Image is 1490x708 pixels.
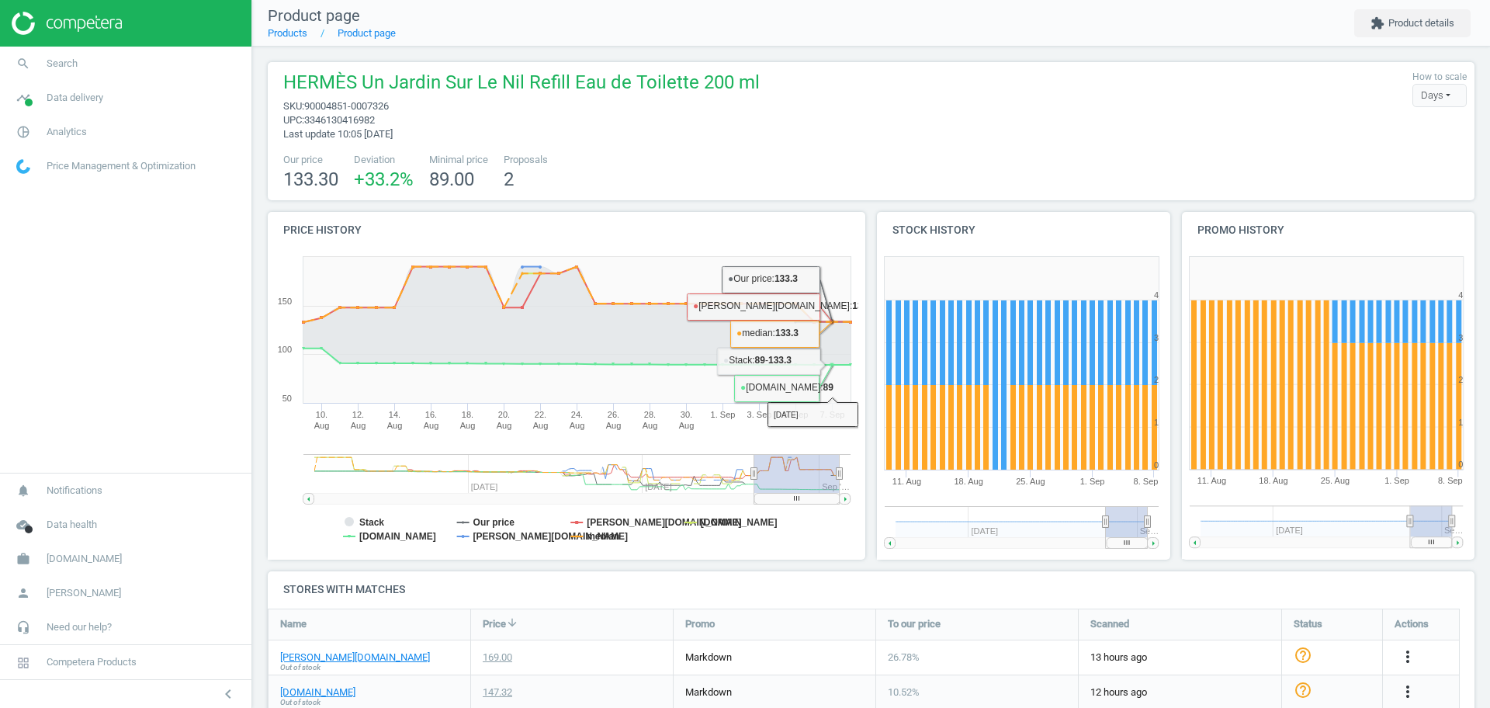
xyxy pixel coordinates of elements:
[1384,477,1409,486] tspan: 1. Sep
[47,125,87,139] span: Analytics
[1438,477,1463,486] tspan: 8. Sep
[685,651,732,663] span: markdown
[351,421,366,430] tspan: Aug
[47,620,112,634] span: Need our help?
[1090,685,1270,699] span: 12 hours ago
[1294,646,1312,665] i: help_outline
[1154,460,1159,470] text: 0
[504,168,514,190] span: 2
[283,100,304,112] span: sku :
[47,484,102,498] span: Notifications
[338,27,396,39] a: Product page
[533,421,549,430] tspan: Aug
[268,27,307,39] a: Products
[1294,617,1322,631] span: Status
[47,91,103,105] span: Data delivery
[892,477,921,486] tspan: 11. Aug
[784,410,809,419] tspan: 5. Sep
[9,510,38,540] i: cloud_done
[304,114,375,126] span: 3346130416982
[877,212,1170,248] h4: Stock history
[1458,375,1463,384] text: 2
[1090,651,1270,665] span: 13 hours ago
[268,571,1474,608] h4: Stores with matches
[9,476,38,505] i: notifications
[47,159,196,173] span: Price Management & Optimization
[1080,477,1105,486] tspan: 1. Sep
[1090,617,1129,631] span: Scanned
[47,586,121,600] span: [PERSON_NAME]
[278,345,292,354] text: 100
[219,685,237,703] i: chevron_left
[282,394,292,403] text: 50
[643,421,658,430] tspan: Aug
[1458,290,1463,300] text: 4
[268,212,865,248] h4: Price history
[1458,418,1463,427] text: 1
[822,482,850,491] tspan: Sep '…
[47,518,97,532] span: Data health
[429,168,474,190] span: 89.00
[535,410,546,419] tspan: 22.
[1370,16,1384,30] i: extension
[888,651,920,663] span: 26.78 %
[387,421,403,430] tspan: Aug
[1154,290,1159,300] text: 4
[606,421,622,430] tspan: Aug
[679,421,695,430] tspan: Aug
[47,552,122,566] span: [DOMAIN_NAME]
[280,697,321,708] span: Out of stock
[1395,617,1429,631] span: Actions
[9,613,38,642] i: headset_mic
[9,544,38,574] i: work
[304,100,389,112] span: 90004851-0007326
[425,410,437,419] tspan: 16.
[16,159,30,174] img: wGWNvw8QSZomAAAAABJRU5ErkJggg==
[1154,418,1159,427] text: 1
[473,531,628,542] tspan: [PERSON_NAME][DOMAIN_NAME]
[1398,682,1417,701] i: more_vert
[497,421,512,430] tspan: Aug
[47,57,78,71] span: Search
[644,410,656,419] tspan: 28.
[608,410,619,419] tspan: 26.
[280,617,307,631] span: Name
[1182,212,1475,248] h4: Promo history
[352,410,364,419] tspan: 12.
[1259,477,1287,486] tspan: 18. Aug
[1154,333,1159,342] text: 3
[1294,681,1312,699] i: help_outline
[278,297,292,306] text: 150
[1458,333,1463,342] text: 3
[359,531,436,542] tspan: [DOMAIN_NAME]
[359,517,384,528] tspan: Stack
[1140,526,1159,536] tspan: Se…
[506,616,518,629] i: arrow_downward
[280,662,321,673] span: Out of stock
[1412,71,1467,84] label: How to scale
[283,128,393,140] span: Last update 10:05 [DATE]
[701,517,778,528] tspan: [DOMAIN_NAME]
[685,617,715,631] span: Promo
[462,410,473,419] tspan: 18.
[354,153,414,167] span: Deviation
[9,83,38,113] i: timeline
[314,421,330,430] tspan: Aug
[268,6,360,25] span: Product page
[1398,647,1417,668] button: more_vert
[283,114,304,126] span: upc :
[1197,477,1225,486] tspan: 11. Aug
[570,421,585,430] tspan: Aug
[460,421,476,430] tspan: Aug
[587,531,619,542] tspan: median
[483,685,512,699] div: 147.32
[280,685,355,699] a: [DOMAIN_NAME]
[571,410,583,419] tspan: 24.
[1412,84,1467,107] div: Days
[429,153,488,167] span: Minimal price
[711,410,736,419] tspan: 1. Sep
[1321,477,1350,486] tspan: 25. Aug
[685,686,732,698] span: markdown
[12,12,122,35] img: ajHJNr6hYgQAAAAASUVORK5CYII=
[681,410,692,419] tspan: 30.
